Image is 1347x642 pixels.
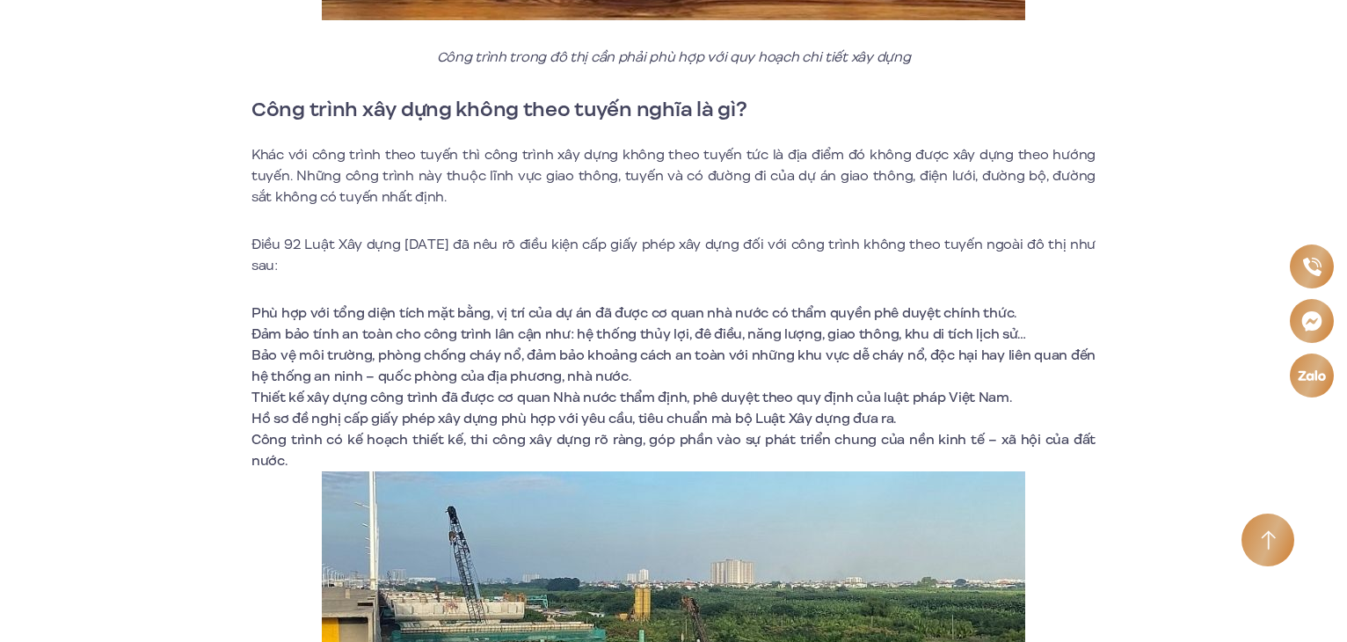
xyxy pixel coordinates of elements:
[251,94,746,124] strong: Công trình xây dựng không theo tuyến nghĩa là gì?
[1302,257,1322,276] img: Phone icon
[251,303,1096,324] li: Phù hợp với tổng diện tích mặt bằng, vị trí của dự án đã được cơ quan nhà nước có thẩm quyền phê ...
[251,345,1096,387] li: Bảo vệ môi trường, phòng chống cháy nổ, đảm bảo khoảng cách an toàn với những khu vực dễ cháy nổ,...
[251,429,1096,471] li: Công trình có kế hoạch thiết kế, thi công xây dựng rõ ràng, góp phần vào sự phát triển chung của ...
[251,144,1096,208] p: Khác với công trình theo tuyến thì công trình xây dựng không theo tuyến tức là địa điểm đó không ...
[1300,310,1322,332] img: Messenger icon
[1297,369,1327,381] img: Zalo icon
[251,234,1096,276] p: Điều 92 Luật Xây dựng [DATE] đã nêu rõ điều kiện cấp giấy phép xây dựng đối với công trình không ...
[1261,530,1276,551] img: Arrow icon
[251,387,1096,408] li: Thiết kế xây dựng công trình đã được cơ quan Nhà nước thẩm định, phê duyệt theo quy định của luật...
[437,47,911,67] em: Công trình trong đô thị cần phải phù hợp với quy hoạch chi tiết xây dựng
[251,324,1096,345] li: Đảm bảo tính an toàn cho công trình lân cận như: hệ thống thủy lợi, đê điều, năng lượng, giao thô...
[251,408,1096,429] li: Hồ sơ đề nghị cấp giấy phép xây dựng phù hợp với yêu cầu, tiêu chuẩn mà bộ Luật Xây dựng đưa ra.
